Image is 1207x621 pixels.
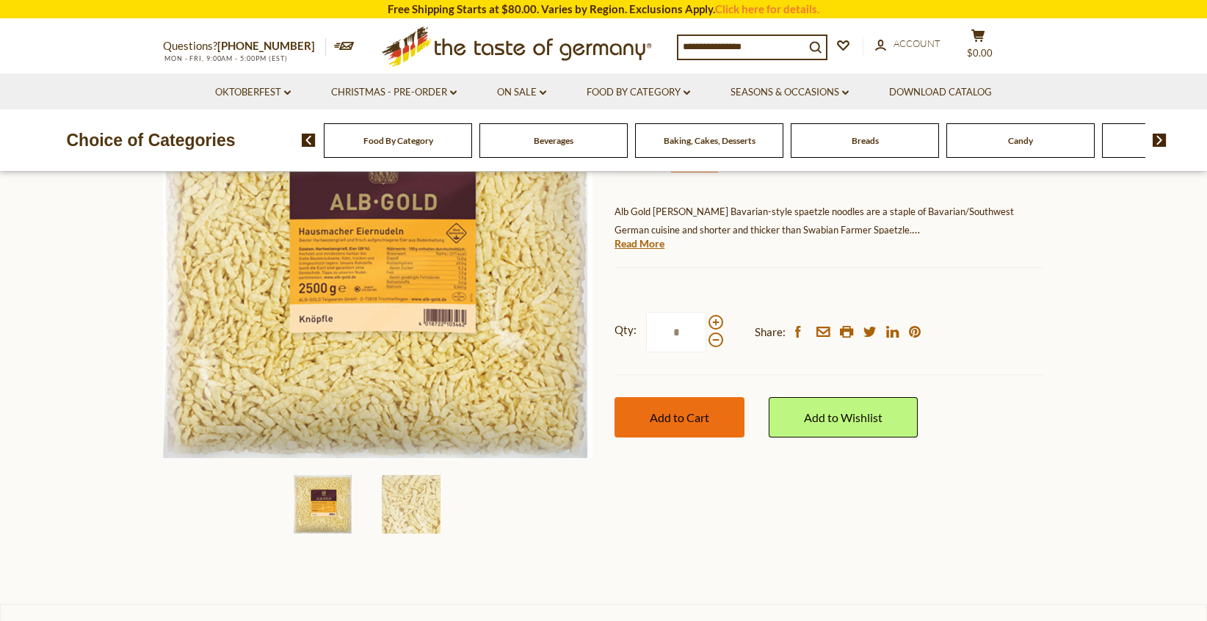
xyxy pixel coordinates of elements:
span: $0.00 [967,47,993,59]
button: Add to Cart [615,397,744,437]
a: Click here for details. [715,2,819,15]
a: Candy [1008,135,1033,146]
span: ( ) [670,159,720,174]
a: Breads [852,135,879,146]
span: Alb Gold [PERSON_NAME] Bavarian-style spaetzle noodles are a staple of Bavarian/Southwest German ... [615,206,1014,236]
a: Food By Category [363,135,433,146]
span: Account [894,37,940,49]
img: Alb Gold Knoepfle Spaetzle Food Service Case of 4 (2.5 kg each) [163,29,592,458]
a: Beverages [534,135,573,146]
button: $0.00 [956,29,1000,65]
p: Questions? [163,37,326,56]
a: Seasons & Occasions [731,84,849,101]
a: Oktoberfest [215,84,291,101]
span: Add to Cart [650,410,709,424]
a: Baking, Cakes, Desserts [664,135,755,146]
img: Alb Gold Knoepfle Spaetzle Food Service Case of 4 (2.5 kg each) [382,475,441,534]
a: Account [875,36,940,52]
strong: Qty: [615,321,637,339]
span: MON - FRI, 9:00AM - 5:00PM (EST) [163,54,288,62]
a: Food By Category [587,84,690,101]
img: Alb Gold Knoepfle Spaetzle Food Service Case of 4 (2.5 kg each) [294,475,352,534]
a: On Sale [497,84,546,101]
span: Share: [755,323,786,341]
img: next arrow [1153,134,1167,147]
input: Qty: [646,312,706,352]
a: Download Catalog [889,84,992,101]
a: Add to Wishlist [769,397,918,437]
a: [PHONE_NUMBER] [217,39,315,52]
img: previous arrow [302,134,316,147]
a: Read More [615,236,664,251]
a: Christmas - PRE-ORDER [331,84,457,101]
